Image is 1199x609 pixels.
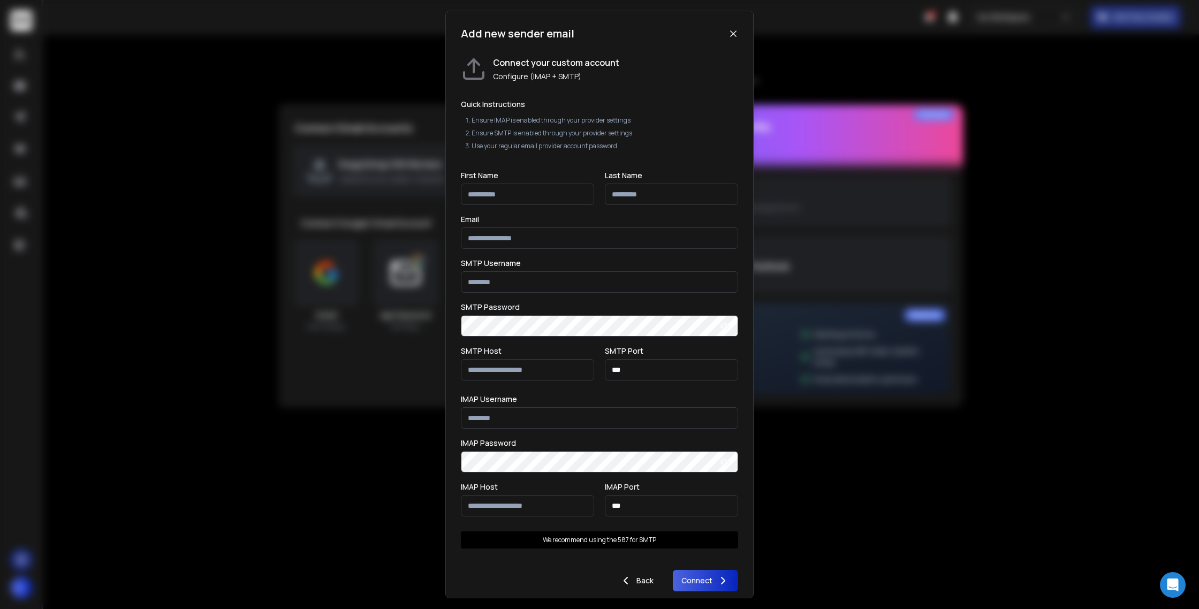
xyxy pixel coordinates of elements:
label: First Name [461,172,498,179]
label: IMAP Username [461,395,517,403]
h2: Quick Instructions [461,99,738,110]
label: IMAP Port [605,483,640,491]
label: SMTP Host [461,347,502,355]
button: Connect [673,570,738,591]
p: We recommend using the 587 for SMTP [543,536,656,544]
label: IMAP Password [461,439,516,447]
label: SMTP Username [461,260,521,267]
label: Email [461,216,479,223]
li: Ensure IMAP is enabled through your provider settings [472,116,738,125]
label: IMAP Host [461,483,498,491]
button: Back [611,570,662,591]
div: Open Intercom Messenger [1160,572,1186,598]
li: Use your regular email provider account password. [472,142,738,150]
li: Ensure SMTP is enabled through your provider settings [472,129,738,138]
label: Last Name [605,172,642,179]
h1: Connect your custom account [493,56,619,69]
h1: Add new sender email [461,26,574,41]
label: SMTP Password [461,303,520,311]
label: SMTP Port [605,347,643,355]
p: Configure (IMAP + SMTP) [493,71,619,82]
